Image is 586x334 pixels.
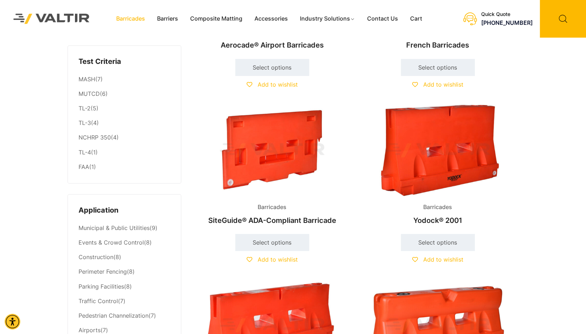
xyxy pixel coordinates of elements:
h4: Test Criteria [79,56,170,67]
a: Add to wishlist [412,81,463,88]
span: Add to wishlist [258,256,298,263]
a: Select options for “SiteGuide® ADA-Compliant Barricade” [235,234,309,251]
li: (7) [79,308,170,323]
span: Add to wishlist [423,81,463,88]
a: Select options for “Yodock® 2001” [401,234,475,251]
div: Accessibility Menu [5,314,20,329]
span: Barricades [418,202,457,213]
li: (4) [79,116,170,131]
div: Quick Quote [481,11,533,17]
a: TL-4 [79,149,91,156]
a: Industry Solutions [294,13,361,24]
a: Select options for “Aerocade® Airport Barricades” [235,59,309,76]
a: Select options for “French Barricades” [401,59,475,76]
a: TL-3 [79,119,91,126]
a: MUTCD [79,90,100,97]
li: (9) [79,221,170,236]
h4: Application [79,205,170,216]
a: NCHRP 350 [79,134,111,141]
li: (6) [79,87,170,102]
a: Pedestrian Channelization [79,312,149,319]
a: Municipal & Public Utilities [79,224,150,231]
span: Add to wishlist [423,256,463,263]
li: (5) [79,102,170,116]
a: Contact Us [361,13,404,24]
li: (7) [79,294,170,308]
h2: French Barricades [361,37,515,53]
a: Events & Crowd Control [79,239,144,246]
span: Add to wishlist [258,81,298,88]
li: (7) [79,72,170,87]
a: Add to wishlist [412,256,463,263]
a: Perimeter Fencing [79,268,127,275]
a: BarricadesSiteGuide® ADA-Compliant Barricade [195,104,349,228]
span: Barricades [252,202,292,213]
a: call (888) 496-3625 [481,19,533,26]
li: (1) [79,160,170,173]
a: Barricades [110,13,151,24]
a: Cart [404,13,428,24]
h2: Yodock® 2001 [361,213,515,228]
a: Construction [79,253,113,261]
a: Accessories [248,13,294,24]
img: Valtir Rentals [5,6,98,32]
a: Add to wishlist [247,256,298,263]
li: (8) [79,250,170,265]
a: MASH [79,76,95,83]
a: Airports [79,327,101,334]
li: (4) [79,131,170,145]
a: Barriers [151,13,184,24]
a: Traffic Control [79,297,118,305]
img: Barricades [361,104,515,196]
a: Add to wishlist [247,81,298,88]
a: Parking Facilities [79,283,124,290]
a: Composite Matting [184,13,248,24]
h2: Aerocade® Airport Barricades [195,37,349,53]
a: FAA [79,163,89,170]
li: (8) [79,279,170,294]
li: (1) [79,145,170,160]
a: BarricadesYodock® 2001 [361,104,515,228]
img: Barricades [195,104,349,196]
h2: SiteGuide® ADA-Compliant Barricade [195,213,349,228]
a: TL-2 [79,105,91,112]
li: (8) [79,236,170,250]
li: (8) [79,265,170,279]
